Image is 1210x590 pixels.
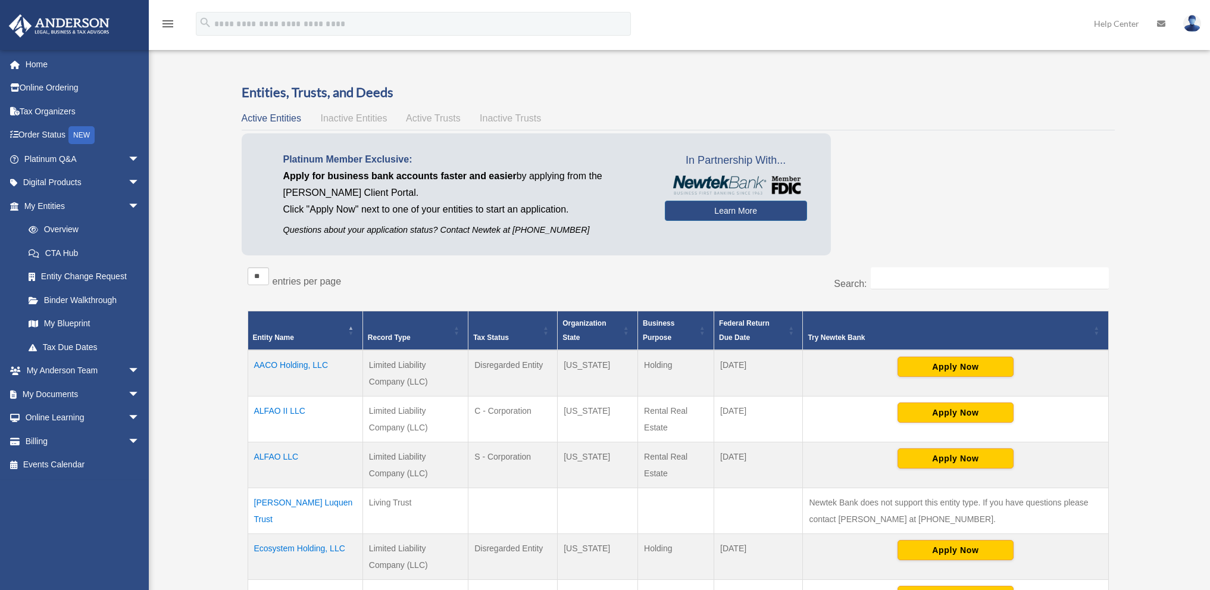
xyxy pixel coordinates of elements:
[5,14,113,38] img: Anderson Advisors Platinum Portal
[638,397,714,442] td: Rental Real Estate
[898,540,1014,560] button: Apply Now
[714,534,803,580] td: [DATE]
[128,429,152,454] span: arrow_drop_down
[128,359,152,383] span: arrow_drop_down
[665,151,807,170] span: In Partnership With...
[8,123,158,148] a: Order StatusNEW
[468,442,558,488] td: S - Corporation
[283,223,647,238] p: Questions about your application status? Contact Newtek at [PHONE_NUMBER]
[161,17,175,31] i: menu
[128,194,152,218] span: arrow_drop_down
[283,151,647,168] p: Platinum Member Exclusive:
[362,488,468,534] td: Living Trust
[8,406,158,430] a: Online Learningarrow_drop_down
[128,147,152,171] span: arrow_drop_down
[248,311,362,351] th: Entity Name: Activate to invert sorting
[161,21,175,31] a: menu
[406,113,461,123] span: Active Trusts
[8,382,158,406] a: My Documentsarrow_drop_down
[468,350,558,397] td: Disregarded Entity
[558,311,638,351] th: Organization State: Activate to sort
[468,311,558,351] th: Tax Status: Activate to sort
[8,194,152,218] a: My Entitiesarrow_drop_down
[283,168,647,201] p: by applying from the [PERSON_NAME] Client Portal.
[368,333,411,342] span: Record Type
[1183,15,1201,32] img: User Pic
[714,350,803,397] td: [DATE]
[320,113,387,123] span: Inactive Entities
[248,534,362,580] td: Ecosystem Holding, LLC
[558,350,638,397] td: [US_STATE]
[714,397,803,442] td: [DATE]
[17,241,152,265] a: CTA Hub
[248,442,362,488] td: ALFAO LLC
[8,52,158,76] a: Home
[199,16,212,29] i: search
[362,534,468,580] td: Limited Liability Company (LLC)
[128,171,152,195] span: arrow_drop_down
[558,397,638,442] td: [US_STATE]
[283,201,647,218] p: Click "Apply Now" next to one of your entities to start an application.
[803,488,1108,534] td: Newtek Bank does not support this entity type. If you have questions please contact [PERSON_NAME]...
[17,288,152,312] a: Binder Walkthrough
[638,442,714,488] td: Rental Real Estate
[558,534,638,580] td: [US_STATE]
[17,335,152,359] a: Tax Due Dates
[273,276,342,286] label: entries per page
[128,382,152,407] span: arrow_drop_down
[468,534,558,580] td: Disregarded Entity
[253,333,294,342] span: Entity Name
[8,429,158,453] a: Billingarrow_drop_down
[643,319,674,342] span: Business Purpose
[638,311,714,351] th: Business Purpose: Activate to sort
[558,442,638,488] td: [US_STATE]
[8,171,158,195] a: Digital Productsarrow_drop_down
[8,453,158,477] a: Events Calendar
[638,350,714,397] td: Holding
[362,442,468,488] td: Limited Liability Company (LLC)
[671,176,801,195] img: NewtekBankLogoSM.png
[242,83,1115,102] h3: Entities, Trusts, and Deeds
[283,171,517,181] span: Apply for business bank accounts faster and easier
[714,442,803,488] td: [DATE]
[242,113,301,123] span: Active Entities
[898,357,1014,377] button: Apply Now
[898,402,1014,423] button: Apply Now
[362,397,468,442] td: Limited Liability Company (LLC)
[17,218,146,242] a: Overview
[362,350,468,397] td: Limited Liability Company (LLC)
[8,147,158,171] a: Platinum Q&Aarrow_drop_down
[8,359,158,383] a: My Anderson Teamarrow_drop_down
[638,534,714,580] td: Holding
[128,406,152,430] span: arrow_drop_down
[362,311,468,351] th: Record Type: Activate to sort
[719,319,770,342] span: Federal Return Due Date
[17,312,152,336] a: My Blueprint
[248,488,362,534] td: [PERSON_NAME] Luquen Trust
[665,201,807,221] a: Learn More
[562,319,606,342] span: Organization State
[468,397,558,442] td: C - Corporation
[808,330,1090,345] div: Try Newtek Bank
[248,350,362,397] td: AACO Holding, LLC
[473,333,509,342] span: Tax Status
[803,311,1108,351] th: Try Newtek Bank : Activate to sort
[898,448,1014,469] button: Apply Now
[68,126,95,144] div: NEW
[248,397,362,442] td: ALFAO II LLC
[8,99,158,123] a: Tax Organizers
[17,265,152,289] a: Entity Change Request
[834,279,867,289] label: Search:
[8,76,158,100] a: Online Ordering
[714,311,803,351] th: Federal Return Due Date: Activate to sort
[480,113,541,123] span: Inactive Trusts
